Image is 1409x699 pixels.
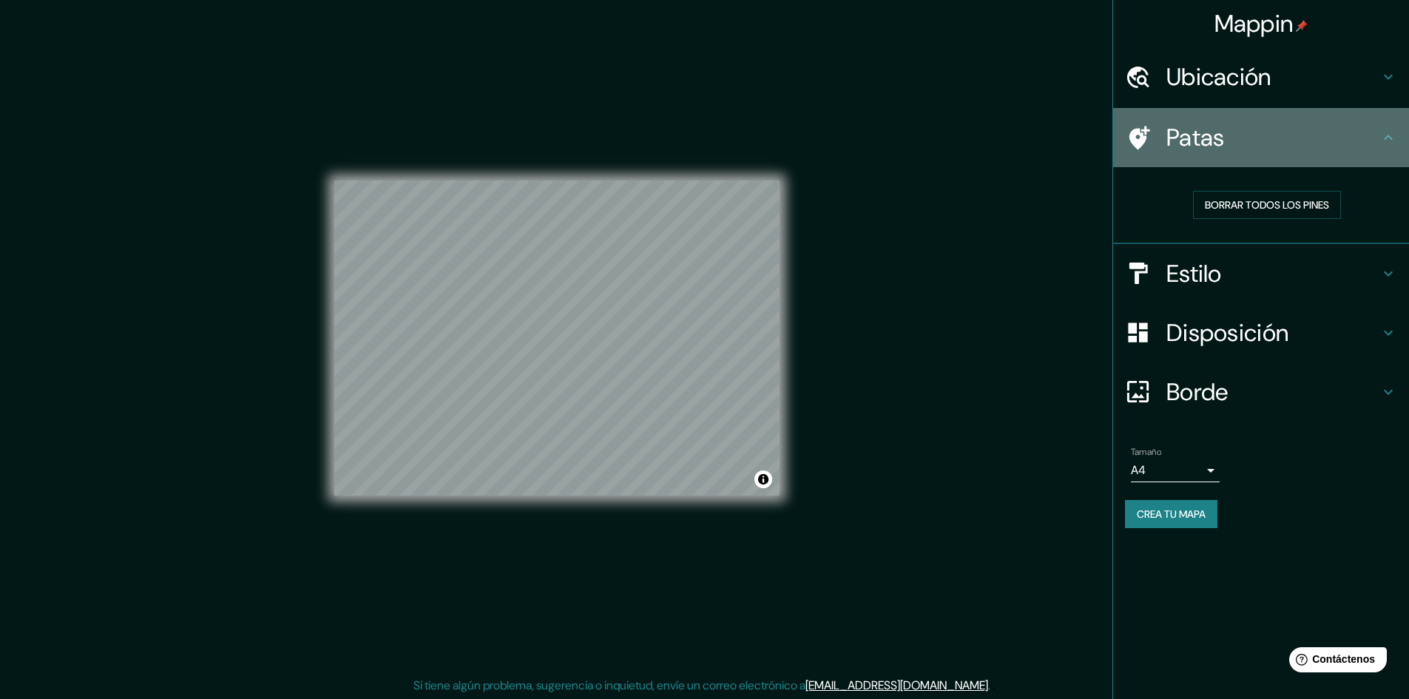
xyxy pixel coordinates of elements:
div: Disposición [1113,303,1409,362]
font: Estilo [1166,258,1222,289]
div: Ubicación [1113,47,1409,107]
font: Tamaño [1131,446,1161,458]
font: Si tiene algún problema, sugerencia o inquietud, envíe un correo electrónico a [413,678,805,693]
button: Borrar todos los pines [1193,191,1341,219]
font: Disposición [1166,317,1288,348]
div: A4 [1131,459,1220,482]
font: Ubicación [1166,61,1271,92]
a: [EMAIL_ADDRESS][DOMAIN_NAME] [805,678,988,693]
iframe: Lanzador de widgets de ayuda [1277,641,1393,683]
font: Borde [1166,376,1229,408]
font: . [988,678,990,693]
canvas: Mapa [334,180,780,496]
div: Borde [1113,362,1409,422]
img: pin-icon.png [1296,20,1308,32]
font: Mappin [1214,8,1294,39]
div: Patas [1113,108,1409,167]
button: Crea tu mapa [1125,500,1217,528]
font: A4 [1131,462,1146,478]
font: Patas [1166,122,1225,153]
font: Borrar todos los pines [1205,198,1329,212]
div: Estilo [1113,244,1409,303]
font: . [990,677,993,693]
button: Activar o desactivar atribución [754,470,772,488]
font: . [993,677,996,693]
font: Crea tu mapa [1137,507,1206,521]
